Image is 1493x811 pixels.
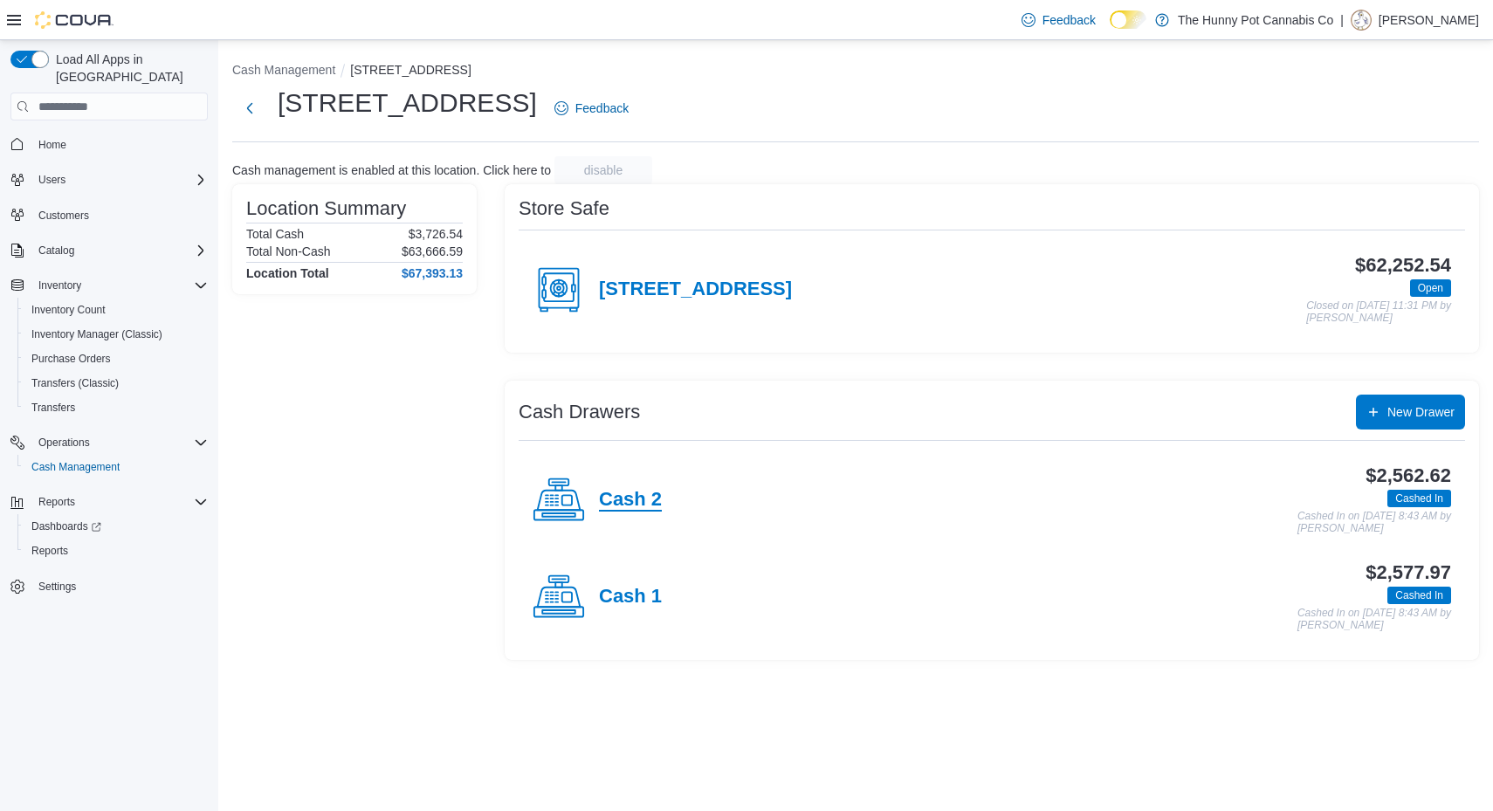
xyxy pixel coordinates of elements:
[1297,511,1451,534] p: Cashed In on [DATE] 8:43 AM by [PERSON_NAME]
[1110,29,1111,30] span: Dark Mode
[24,324,169,345] a: Inventory Manager (Classic)
[519,198,609,219] h3: Store Safe
[1366,465,1451,486] h3: $2,562.62
[1410,279,1451,297] span: Open
[31,575,208,597] span: Settings
[31,275,208,296] span: Inventory
[35,11,114,29] img: Cova
[38,278,81,292] span: Inventory
[31,544,68,558] span: Reports
[1306,300,1451,324] p: Closed on [DATE] 11:31 PM by [PERSON_NAME]
[246,198,406,219] h3: Location Summary
[24,397,208,418] span: Transfers
[232,61,1479,82] nav: An example of EuiBreadcrumbs
[519,402,640,423] h3: Cash Drawers
[3,203,215,228] button: Customers
[10,124,208,644] nav: Complex example
[1351,10,1372,31] div: Dillon Marquez
[17,514,215,539] a: Dashboards
[1366,562,1451,583] h3: $2,577.97
[24,540,208,561] span: Reports
[1340,10,1344,31] p: |
[31,401,75,415] span: Transfers
[3,273,215,298] button: Inventory
[31,240,81,261] button: Catalog
[31,432,208,453] span: Operations
[31,275,88,296] button: Inventory
[31,133,208,155] span: Home
[599,489,662,512] h4: Cash 2
[24,299,113,320] a: Inventory Count
[24,540,75,561] a: Reports
[246,227,304,241] h6: Total Cash
[38,495,75,509] span: Reports
[49,51,208,86] span: Load All Apps in [GEOGRAPHIC_DATA]
[1379,10,1479,31] p: [PERSON_NAME]
[246,244,331,258] h6: Total Non-Cash
[24,397,82,418] a: Transfers
[31,491,208,512] span: Reports
[38,209,89,223] span: Customers
[547,91,636,126] a: Feedback
[3,131,215,156] button: Home
[31,169,72,190] button: Users
[24,373,126,394] a: Transfers (Classic)
[31,134,73,155] a: Home
[31,519,101,533] span: Dashboards
[1387,403,1455,421] span: New Drawer
[31,376,119,390] span: Transfers (Classic)
[24,348,208,369] span: Purchase Orders
[31,327,162,341] span: Inventory Manager (Classic)
[17,395,215,420] button: Transfers
[1355,255,1451,276] h3: $62,252.54
[24,457,127,478] a: Cash Management
[3,238,215,263] button: Catalog
[17,371,215,395] button: Transfers (Classic)
[3,574,215,599] button: Settings
[31,576,83,597] a: Settings
[17,322,215,347] button: Inventory Manager (Classic)
[24,324,208,345] span: Inventory Manager (Classic)
[1042,11,1096,29] span: Feedback
[31,460,120,474] span: Cash Management
[232,91,267,126] button: Next
[31,240,208,261] span: Catalog
[278,86,537,120] h1: [STREET_ADDRESS]
[246,266,329,280] h4: Location Total
[24,348,118,369] a: Purchase Orders
[31,205,96,226] a: Customers
[1418,280,1443,296] span: Open
[31,432,97,453] button: Operations
[31,491,82,512] button: Reports
[1356,395,1465,430] button: New Drawer
[575,100,629,117] span: Feedback
[38,436,90,450] span: Operations
[1387,587,1451,604] span: Cashed In
[38,138,66,152] span: Home
[402,244,463,258] p: $63,666.59
[38,244,74,258] span: Catalog
[409,227,463,241] p: $3,726.54
[599,586,662,608] h4: Cash 1
[17,455,215,479] button: Cash Management
[584,162,623,179] span: disable
[1015,3,1103,38] a: Feedback
[17,298,215,322] button: Inventory Count
[554,156,652,184] button: disable
[599,278,792,301] h4: [STREET_ADDRESS]
[31,303,106,317] span: Inventory Count
[1387,490,1451,507] span: Cashed In
[1395,491,1443,506] span: Cashed In
[24,373,208,394] span: Transfers (Classic)
[3,168,215,192] button: Users
[1395,588,1443,603] span: Cashed In
[31,352,111,366] span: Purchase Orders
[24,516,208,537] span: Dashboards
[24,299,208,320] span: Inventory Count
[232,163,551,177] p: Cash management is enabled at this location. Click here to
[17,347,215,371] button: Purchase Orders
[350,63,471,77] button: [STREET_ADDRESS]
[31,169,208,190] span: Users
[1110,10,1146,29] input: Dark Mode
[38,173,65,187] span: Users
